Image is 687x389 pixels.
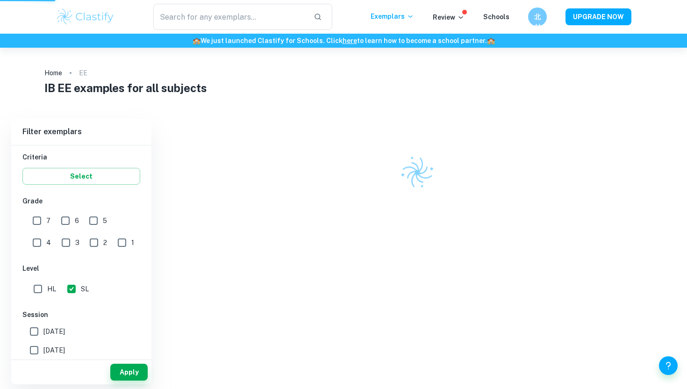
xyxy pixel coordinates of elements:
h6: Grade [22,196,140,206]
span: 5 [103,216,107,226]
a: here [343,37,357,44]
a: Home [44,66,62,79]
h6: Filter exemplars [11,119,151,145]
span: 4 [46,238,51,248]
a: Schools [483,13,509,21]
img: Clastify logo [395,150,439,194]
img: Clastify logo [56,7,115,26]
span: [DATE] [43,326,65,337]
h6: Session [22,310,140,320]
h6: Level [22,263,140,274]
h6: 北村 [532,12,543,22]
span: 7 [46,216,50,226]
button: Help and Feedback [659,356,678,375]
input: Search for any exemplars... [153,4,306,30]
p: Review [433,12,465,22]
button: Apply [110,364,148,381]
span: 🏫 [193,37,200,44]
p: Exemplars [371,11,414,22]
span: 1 [131,238,134,248]
h6: We just launched Clastify for Schools. Click to learn how to become a school partner. [2,36,685,46]
span: SL [81,284,89,294]
span: 6 [75,216,79,226]
span: 🏫 [487,37,495,44]
span: 2 [103,238,107,248]
button: Select [22,168,140,185]
span: [DATE] [43,345,65,355]
h6: Criteria [22,152,140,162]
p: EE [79,68,87,78]
button: UPGRADE NOW [565,8,631,25]
span: 3 [75,238,79,248]
h1: IB EE examples for all subjects [44,79,643,96]
button: 北村 [528,7,547,26]
span: HL [47,284,56,294]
